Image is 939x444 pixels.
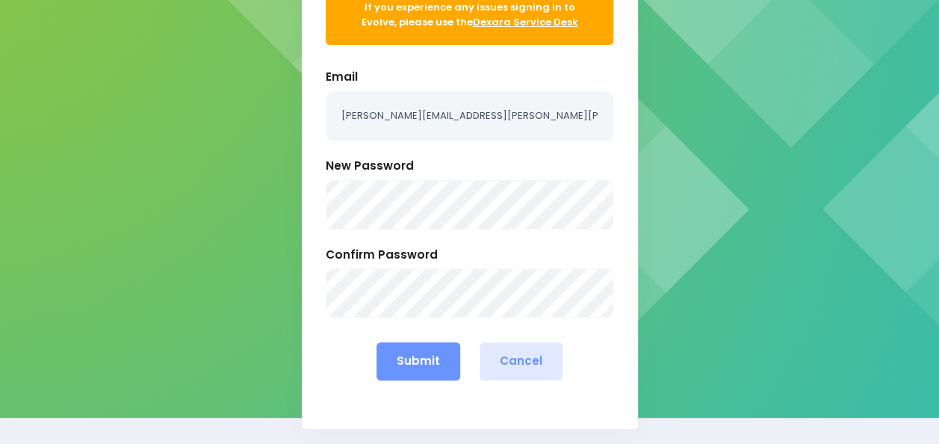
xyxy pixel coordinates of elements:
a: Cancel [480,342,563,380]
label: New Password [326,146,414,175]
label: Email [326,69,358,86]
button: Submit [376,342,460,380]
a: Dexara Service Desk [473,15,578,29]
label: Confirm Password [326,234,438,263]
